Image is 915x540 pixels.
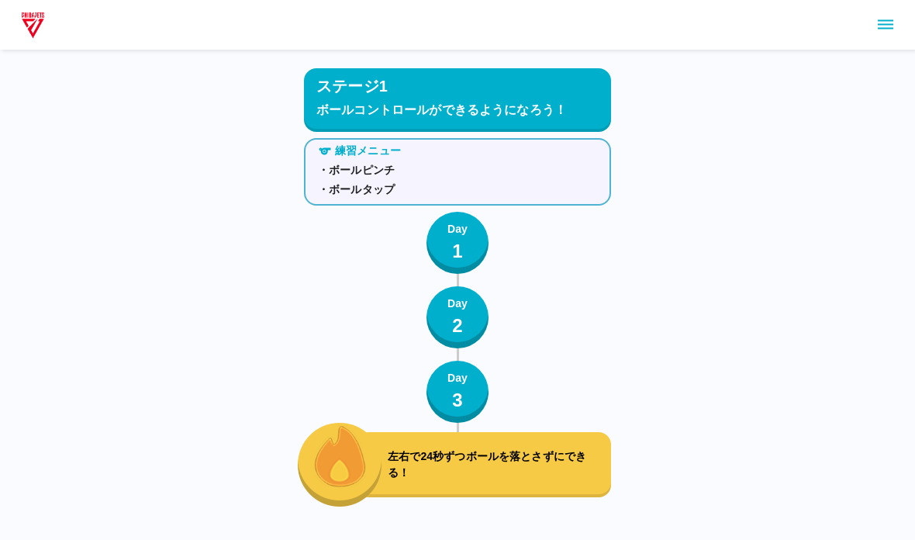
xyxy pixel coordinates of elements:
button: Day3 [426,361,489,423]
p: 練習メニュー [335,143,401,159]
p: 3 [452,386,463,414]
p: ステージ1 [316,74,388,98]
p: Day [447,370,468,386]
p: 2 [452,312,463,340]
p: ボールコントロールができるようになろう！ [316,101,599,119]
p: 左右で24秒ずつボールを落とさずにできる！ [388,448,605,481]
p: 1 [452,237,463,265]
p: Day [447,221,468,237]
p: ・ボールピンチ [318,162,597,178]
button: sidemenu [872,12,899,38]
img: dummy [19,9,47,40]
img: fire_icon [314,424,366,487]
button: fire_icon [298,423,382,507]
button: Day2 [426,286,489,348]
button: Day1 [426,212,489,274]
p: ・ボールタップ [318,182,597,198]
p: Day [447,296,468,312]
